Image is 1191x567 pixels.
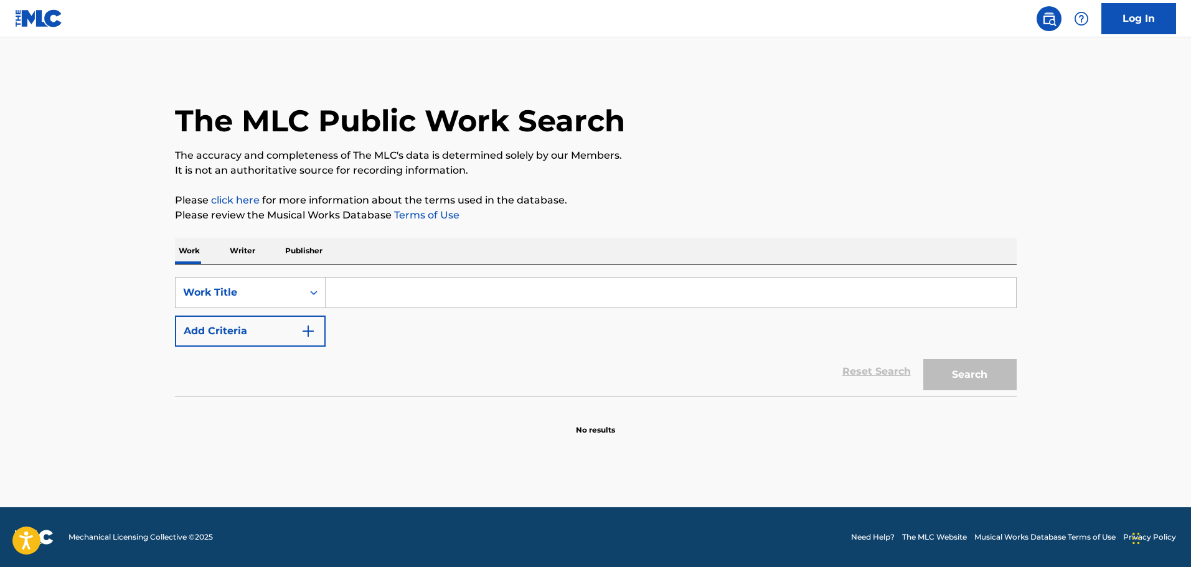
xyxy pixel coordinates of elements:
[175,316,326,347] button: Add Criteria
[175,238,204,264] p: Work
[175,163,1017,178] p: It is not an authoritative source for recording information.
[226,238,259,264] p: Writer
[576,410,615,436] p: No results
[974,532,1116,543] a: Musical Works Database Terms of Use
[392,209,459,221] a: Terms of Use
[1042,11,1057,26] img: search
[281,238,326,264] p: Publisher
[1069,6,1094,31] div: Help
[1101,3,1176,34] a: Log In
[1132,520,1140,557] div: Drag
[902,532,967,543] a: The MLC Website
[175,277,1017,396] form: Search Form
[175,193,1017,208] p: Please for more information about the terms used in the database.
[175,102,625,139] h1: The MLC Public Work Search
[301,324,316,339] img: 9d2ae6d4665cec9f34b9.svg
[1123,532,1176,543] a: Privacy Policy
[68,532,213,543] span: Mechanical Licensing Collective © 2025
[175,148,1017,163] p: The accuracy and completeness of The MLC's data is determined solely by our Members.
[211,194,260,206] a: click here
[15,9,63,27] img: MLC Logo
[1037,6,1062,31] a: Public Search
[183,285,295,300] div: Work Title
[1129,507,1191,567] iframe: Chat Widget
[851,532,895,543] a: Need Help?
[1074,11,1089,26] img: help
[15,530,54,545] img: logo
[175,208,1017,223] p: Please review the Musical Works Database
